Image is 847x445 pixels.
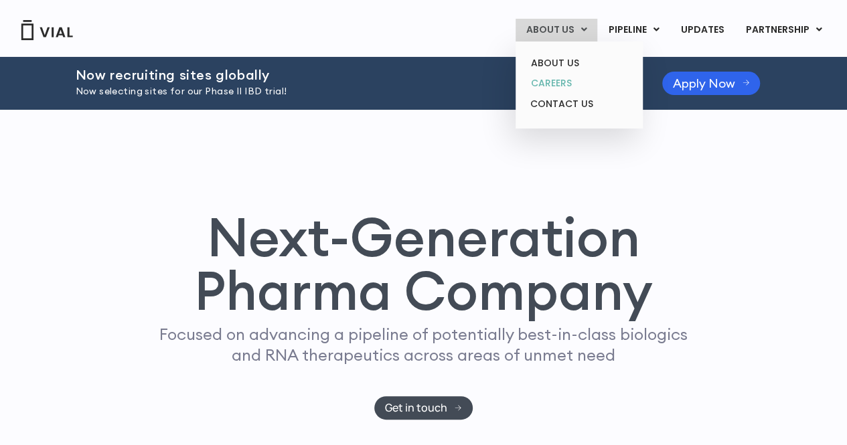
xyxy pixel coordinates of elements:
[735,19,833,41] a: PARTNERSHIPMenu Toggle
[76,84,629,99] p: Now selecting sites for our Phase II IBD trial!
[598,19,670,41] a: PIPELINEMenu Toggle
[673,78,735,88] span: Apply Now
[520,73,637,94] a: CAREERS
[520,53,637,74] a: ABOUT US
[385,403,447,413] span: Get in touch
[374,396,473,420] a: Get in touch
[516,19,597,41] a: ABOUT USMenu Toggle
[20,20,74,40] img: Vial Logo
[154,324,694,365] p: Focused on advancing a pipeline of potentially best-in-class biologics and RNA therapeutics acros...
[134,210,714,317] h1: Next-Generation Pharma Company
[520,94,637,115] a: CONTACT US
[670,19,735,41] a: UPDATES
[76,68,629,82] h2: Now recruiting sites globally
[662,72,761,95] a: Apply Now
